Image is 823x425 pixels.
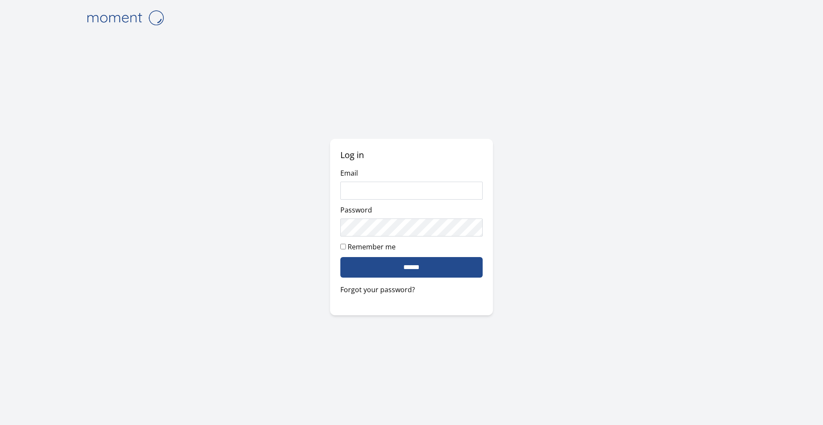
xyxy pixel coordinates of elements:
label: Email [340,168,358,178]
label: Remember me [348,242,396,251]
label: Password [340,205,372,215]
h2: Log in [340,149,483,161]
a: Forgot your password? [340,284,483,295]
img: logo-4e3dc11c47720685a147b03b5a06dd966a58ff35d612b21f08c02c0306f2b779.png [82,7,168,29]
